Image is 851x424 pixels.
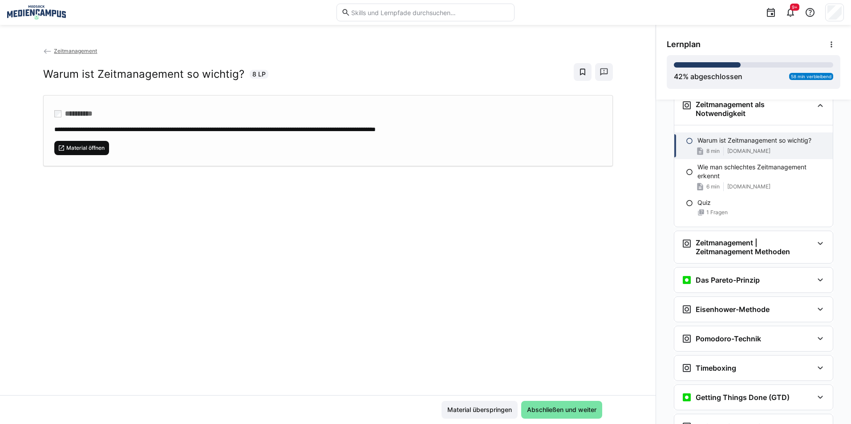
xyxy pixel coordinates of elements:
[54,141,109,155] button: Material öffnen
[446,405,513,414] span: Material überspringen
[696,276,760,284] h3: Das Pareto-Prinzip
[696,364,736,372] h3: Timeboxing
[252,70,266,79] span: 8 LP
[526,405,598,414] span: Abschließen und weiter
[674,71,742,82] div: % abgeschlossen
[43,48,97,54] a: Zeitmanagement
[697,163,826,180] p: Wie man schlechtes Zeitmanagement erkennt
[706,183,720,190] span: 6 min
[674,72,683,81] span: 42
[696,100,813,118] h3: Zeitmanagement als Notwendigkeit
[696,393,790,402] h3: Getting Things Done (GTD)
[791,74,831,79] span: 58 min verbleibend
[792,4,798,10] span: 9+
[706,148,720,155] span: 8 min
[54,48,97,54] span: Zeitmanagement
[727,183,770,190] span: [DOMAIN_NAME]
[697,198,711,207] p: Quiz
[350,8,510,16] input: Skills und Lernpfade durchsuchen…
[65,144,105,152] span: Material öffnen
[521,401,602,419] button: Abschließen und weiter
[697,136,811,145] p: Warum ist Zeitmanagement so wichtig?
[696,334,761,343] h3: Pomodoro-Technik
[727,148,770,155] span: [DOMAIN_NAME]
[667,40,701,49] span: Lernplan
[442,401,518,419] button: Material überspringen
[696,305,770,314] h3: Eisenhower-Methode
[706,209,728,216] span: 1 Fragen
[696,238,813,256] h3: Zeitmanagement | Zeitmanagement Methoden
[43,68,244,81] h2: Warum ist Zeitmanagement so wichtig?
